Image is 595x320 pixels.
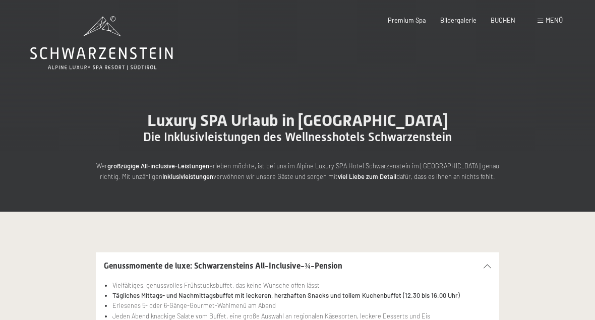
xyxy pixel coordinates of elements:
li: Erlesenes 5- oder 6-Gänge-Gourmet-Wahlmenü am Abend [112,300,491,310]
span: Luxury SPA Urlaub in [GEOGRAPHIC_DATA] [147,111,448,130]
span: Genussmomente de luxe: Schwarzensteins All-Inclusive-¾-Pension [104,261,342,271]
a: Bildergalerie [440,16,477,24]
span: Die Inklusivleistungen des Wellnesshotels Schwarzenstein [143,130,452,144]
strong: großzügige All-inclusive-Leistungen [107,162,209,170]
a: BUCHEN [491,16,515,24]
strong: Tägliches Mittags- und Nachmittagsbuffet mit leckeren, herzhaften Snacks und tollem Kuchenbuffet ... [112,291,460,299]
a: Premium Spa [388,16,426,24]
li: Vielfältiges, genussvolles Frühstücksbuffet, das keine Wünsche offen lässt [112,280,491,290]
strong: Inklusivleistungen [162,172,213,180]
span: Menü [546,16,563,24]
strong: viel Liebe zum Detail [338,172,396,180]
p: Wer erleben möchte, ist bei uns im Alpine Luxury SPA Hotel Schwarzenstein im [GEOGRAPHIC_DATA] ge... [96,161,499,181]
